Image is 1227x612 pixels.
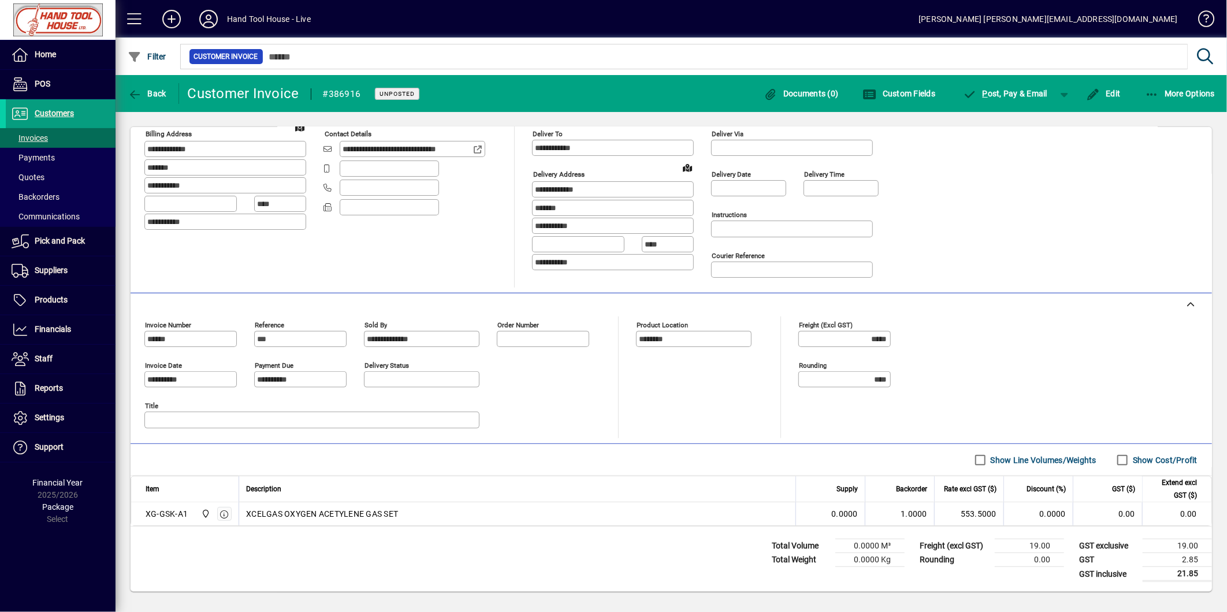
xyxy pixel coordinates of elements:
span: Quotes [12,173,44,182]
label: Show Cost/Profit [1131,454,1198,466]
mat-label: Order number [497,321,539,329]
td: 19.00 [995,539,1064,553]
a: Staff [6,345,116,374]
a: View on map [291,118,309,136]
a: Knowledge Base [1189,2,1213,40]
span: Backorder [896,483,927,495]
a: Home [6,40,116,69]
span: Description [246,483,281,495]
span: Supply [836,483,858,495]
a: Pick and Pack [6,227,116,256]
a: Suppliers [6,256,116,285]
div: #386916 [323,85,361,103]
button: Profile [190,9,227,29]
span: Financials [35,324,71,334]
mat-label: Payment due [255,361,293,370]
span: Home [35,50,56,59]
span: Products [35,295,68,304]
td: 0.00 [995,553,1064,567]
span: P [983,89,988,98]
span: Discount (%) [1027,483,1066,495]
div: Hand Tool House - Live [227,10,311,28]
span: Item [146,483,159,495]
td: 0.00 [1073,502,1142,525]
mat-label: Instructions [712,211,747,219]
mat-label: Reference [255,321,284,329]
span: Filter [128,52,166,61]
mat-label: Invoice date [145,361,182,370]
td: 2.85 [1143,553,1212,567]
div: [PERSON_NAME] [PERSON_NAME][EMAIL_ADDRESS][DOMAIN_NAME] [919,10,1178,28]
label: Show Line Volumes/Weights [988,454,1096,466]
td: Rounding [914,553,995,567]
mat-label: Freight (excl GST) [799,321,853,329]
td: Total Weight [766,553,835,567]
button: Custom Fields [860,83,939,104]
span: Edit [1086,89,1121,98]
span: GST ($) [1112,483,1135,495]
a: Reports [6,374,116,403]
button: Documents (0) [761,83,842,104]
span: Backorders [12,192,60,201]
a: Backorders [6,187,116,207]
button: Back [125,83,169,104]
span: 1.0000 [901,508,928,520]
span: Invoices [12,133,48,143]
a: Products [6,286,116,315]
mat-label: Title [145,402,158,410]
mat-label: Delivery date [712,170,751,178]
td: 0.00 [1142,502,1211,525]
span: Pick and Pack [35,236,85,245]
mat-label: Courier Reference [712,252,765,260]
a: POS [6,70,116,99]
a: Invoices [6,128,116,148]
td: 0.0000 Kg [835,553,905,567]
td: 0.0000 M³ [835,539,905,553]
span: XCELGAS OXYGEN ACETYLENE GAS SET [246,508,398,520]
mat-label: Delivery time [804,170,845,178]
td: Total Volume [766,539,835,553]
span: ost, Pay & Email [962,89,1047,98]
span: Staff [35,354,53,363]
mat-label: Deliver via [712,130,743,138]
span: Frankton [198,507,211,520]
td: GST exclusive [1073,539,1143,553]
span: Customers [35,109,74,118]
button: Add [153,9,190,29]
td: 21.85 [1143,567,1212,581]
div: Customer Invoice [188,84,299,103]
span: POS [35,79,50,88]
span: Support [35,442,64,451]
td: GST [1073,553,1143,567]
span: Rate excl GST ($) [944,483,997,495]
mat-label: Sold by [365,321,387,329]
mat-label: Invoice number [145,321,191,329]
span: Communications [12,212,80,221]
app-page-header-button: Back [116,83,179,104]
button: Filter [125,46,169,67]
td: 0.0000 [1003,502,1073,525]
div: XG-GSK-A1 [146,508,188,520]
span: More Options [1145,89,1215,98]
span: Settings [35,413,64,422]
td: 19.00 [1143,539,1212,553]
span: Payments [12,153,55,162]
a: Payments [6,148,116,167]
span: Reports [35,383,63,393]
mat-label: Rounding [799,361,827,370]
span: Suppliers [35,266,68,275]
span: Custom Fields [863,89,936,98]
td: Freight (excl GST) [914,539,995,553]
span: 0.0000 [832,508,858,520]
span: Back [128,89,166,98]
span: Extend excl GST ($) [1150,476,1197,502]
button: Edit [1083,83,1124,104]
mat-label: Delivery status [365,361,409,370]
button: Post, Pay & Email [957,83,1053,104]
mat-label: Product location [637,321,688,329]
span: Financial Year [33,478,83,487]
a: Communications [6,207,116,226]
span: Unposted [380,90,415,98]
td: GST inclusive [1073,567,1143,581]
button: More Options [1142,83,1218,104]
